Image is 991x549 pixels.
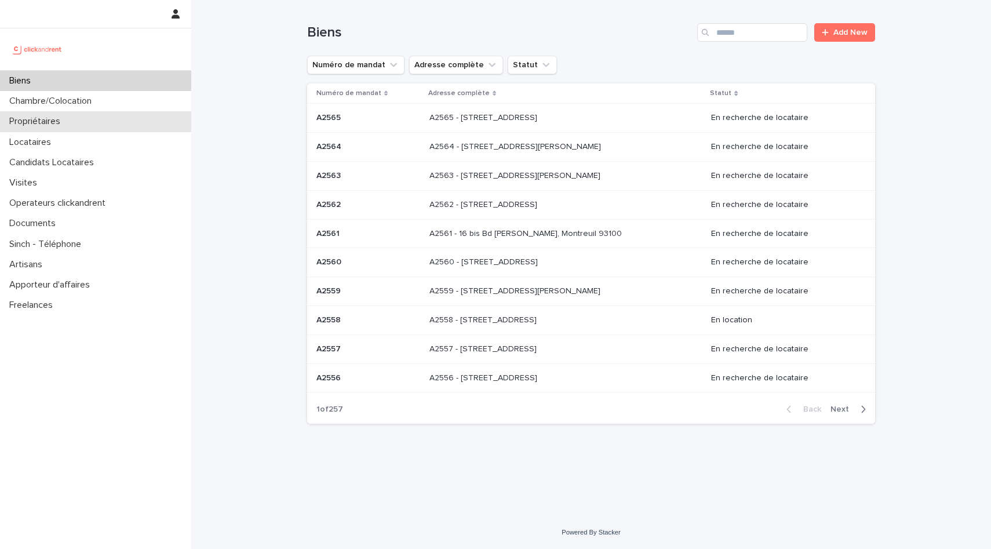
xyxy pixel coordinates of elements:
p: A2563 [316,169,343,181]
p: En recherche de locataire [711,171,857,181]
button: Back [777,404,826,415]
p: Sinch - Téléphone [5,239,90,250]
p: A2556 [316,371,343,383]
input: Search [697,23,807,42]
p: 1 of 257 [307,395,352,424]
p: Operateurs clickandrent [5,198,115,209]
p: En recherche de locataire [711,373,857,383]
p: A2564 [316,140,344,152]
h1: Biens [307,24,693,41]
p: Propriétaires [5,116,70,127]
p: A2565 - [STREET_ADDRESS] [429,111,540,123]
p: En recherche de locataire [711,286,857,296]
p: Chambre/Colocation [5,96,101,107]
p: A2559 [316,284,343,296]
button: Numéro de mandat [307,56,405,74]
p: A2557 [316,342,343,354]
p: A2558 [316,313,343,325]
tr: A2564A2564 A2564 - [STREET_ADDRESS][PERSON_NAME]A2564 - [STREET_ADDRESS][PERSON_NAME] En recherch... [307,133,875,162]
p: A2563 - 781 Avenue de Monsieur Teste, Montpellier 34070 [429,169,603,181]
tr: A2562A2562 A2562 - [STREET_ADDRESS]A2562 - [STREET_ADDRESS] En recherche de locataire [307,190,875,219]
p: En recherche de locataire [711,142,857,152]
button: Next [826,404,875,415]
p: A2561 [316,227,342,239]
p: En recherche de locataire [711,200,857,210]
tr: A2565A2565 A2565 - [STREET_ADDRESS]A2565 - [STREET_ADDRESS] En recherche de locataire [307,104,875,133]
tr: A2560A2560 A2560 - [STREET_ADDRESS]A2560 - [STREET_ADDRESS] En recherche de locataire [307,248,875,277]
p: Numéro de mandat [316,87,381,100]
span: Add New [833,28,868,37]
p: Adresse complète [428,87,490,100]
button: Statut [508,56,557,74]
tr: A2563A2563 A2563 - [STREET_ADDRESS][PERSON_NAME]A2563 - [STREET_ADDRESS][PERSON_NAME] En recherch... [307,161,875,190]
p: A2559 - [STREET_ADDRESS][PERSON_NAME] [429,284,603,296]
tr: A2557A2557 A2557 - [STREET_ADDRESS]A2557 - [STREET_ADDRESS] En recherche de locataire [307,335,875,363]
p: Apporteur d'affaires [5,279,99,290]
p: A2558 - [STREET_ADDRESS] [429,313,539,325]
p: Candidats Locataires [5,157,103,168]
p: A2557 - [STREET_ADDRESS] [429,342,539,354]
span: Next [830,405,856,413]
button: Adresse complète [409,56,503,74]
a: Powered By Stacker [562,529,620,536]
span: Back [796,405,821,413]
p: A2556 - [STREET_ADDRESS] [429,371,540,383]
p: Freelances [5,300,62,311]
p: A2565 [316,111,343,123]
a: Add New [814,23,875,42]
img: UCB0brd3T0yccxBKYDjQ [9,38,65,61]
p: En recherche de locataire [711,257,857,267]
tr: A2556A2556 A2556 - [STREET_ADDRESS]A2556 - [STREET_ADDRESS] En recherche de locataire [307,363,875,392]
p: En location [711,315,857,325]
p: A2561 - 16 bis Bd [PERSON_NAME], Montreuil 93100 [429,227,624,239]
p: A2564 - [STREET_ADDRESS][PERSON_NAME] [429,140,603,152]
p: En recherche de locataire [711,229,857,239]
tr: A2561A2561 A2561 - 16 bis Bd [PERSON_NAME], Montreuil 93100A2561 - 16 bis Bd [PERSON_NAME], Montr... [307,219,875,248]
p: En recherche de locataire [711,344,857,354]
p: Documents [5,218,65,229]
p: A2562 - [STREET_ADDRESS] [429,198,540,210]
p: Locataires [5,137,60,148]
p: Visites [5,177,46,188]
p: Artisans [5,259,52,270]
p: Statut [710,87,731,100]
p: Biens [5,75,40,86]
p: A2560 [316,255,344,267]
tr: A2559A2559 A2559 - [STREET_ADDRESS][PERSON_NAME]A2559 - [STREET_ADDRESS][PERSON_NAME] En recherch... [307,277,875,306]
tr: A2558A2558 A2558 - [STREET_ADDRESS]A2558 - [STREET_ADDRESS] En location [307,306,875,335]
p: A2560 - [STREET_ADDRESS] [429,255,540,267]
p: A2562 [316,198,343,210]
p: En recherche de locataire [711,113,857,123]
